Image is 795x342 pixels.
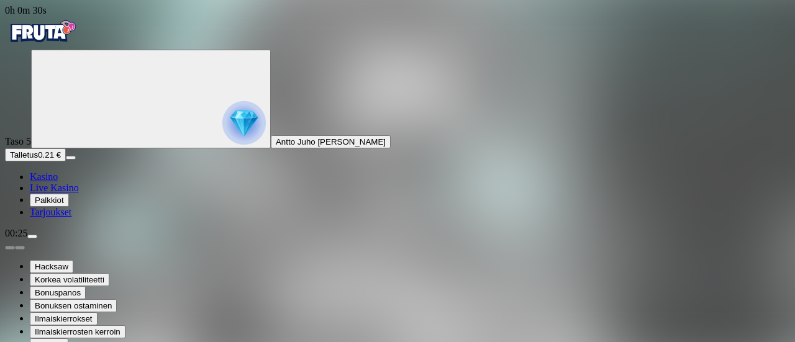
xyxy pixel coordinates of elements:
[5,16,79,47] img: Fruta
[5,228,27,238] span: 00:25
[35,314,93,323] span: Ilmaiskierrokset
[35,327,120,336] span: Ilmaiskierrosten kerroin
[271,135,391,148] button: Antto Juho [PERSON_NAME]
[38,150,61,160] span: 0.21 €
[30,207,71,217] span: Tarjoukset
[35,196,64,205] span: Palkkiot
[30,194,69,207] button: reward iconPalkkiot
[30,299,117,312] button: Bonuksen ostaminen
[10,150,38,160] span: Talletus
[5,5,47,16] span: user session time
[5,16,790,218] nav: Primary
[15,246,25,250] button: next slide
[66,156,76,160] button: menu
[30,286,86,299] button: Bonuspanos
[30,312,98,325] button: Ilmaiskierrokset
[5,136,31,146] span: Taso 5
[35,288,81,297] span: Bonuspanos
[30,171,58,182] a: diamond iconKasino
[27,235,37,238] button: menu
[30,273,109,286] button: Korkea volatiliteetti
[5,148,66,161] button: Talletusplus icon0.21 €
[30,207,71,217] a: gift-inverted iconTarjoukset
[31,50,271,148] button: reward progress
[35,262,68,271] span: Hacksaw
[30,182,79,193] a: poker-chip iconLive Kasino
[30,182,79,193] span: Live Kasino
[276,137,386,146] span: Antto Juho [PERSON_NAME]
[5,38,79,49] a: Fruta
[5,246,15,250] button: prev slide
[35,275,104,284] span: Korkea volatiliteetti
[222,101,266,145] img: reward progress
[30,260,73,273] button: Hacksaw
[30,171,58,182] span: Kasino
[30,325,125,338] button: Ilmaiskierrosten kerroin
[35,301,112,310] span: Bonuksen ostaminen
